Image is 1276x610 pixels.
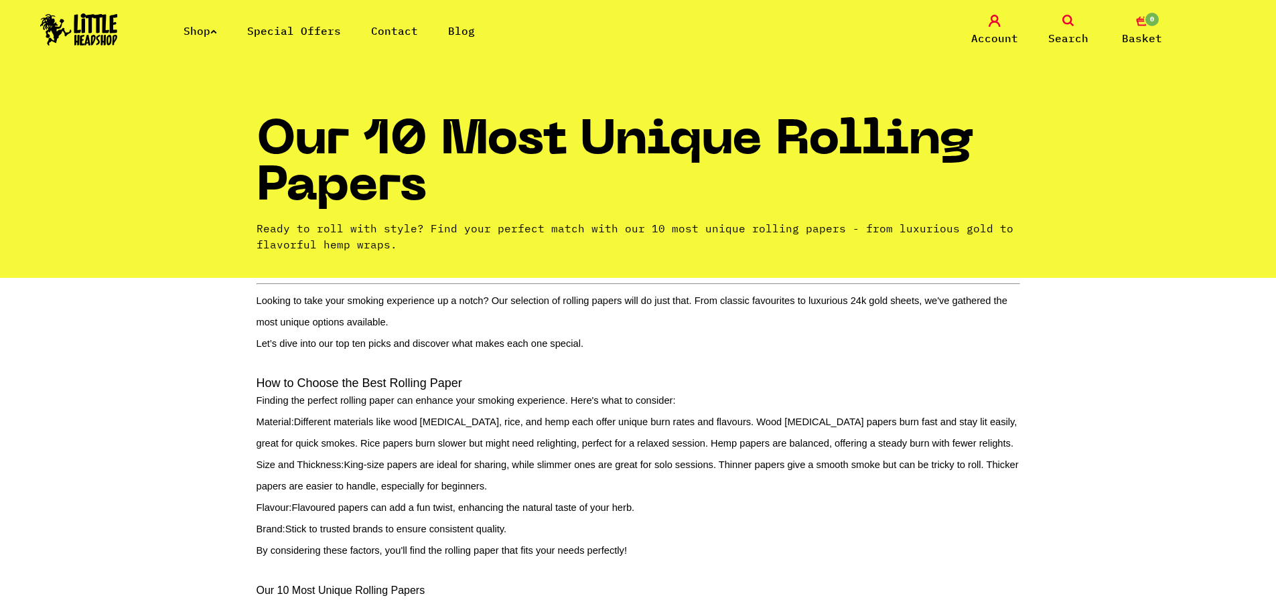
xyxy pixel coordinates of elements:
[1035,15,1102,46] a: Search
[257,585,425,596] span: Our 10 Most Unique Rolling Papers
[257,502,292,513] strong: Flavour:
[257,416,1017,449] span: Different materials like wood [MEDICAL_DATA], rice, and hemp each offer unique burn rates and fla...
[184,24,217,37] a: Shop
[257,395,676,406] span: Finding the perfect rolling paper can enhance your smoking experience. Here's what to consider:
[371,24,418,37] a: Contact
[257,459,1019,491] span: King-size papers are ideal for sharing, while slimmer ones are great for solo sessions. Thinner p...
[971,30,1018,46] span: Account
[257,220,1020,252] p: Ready to roll with style? Find your perfect match with our 10 most unique rolling papers - from l...
[247,24,341,37] a: Special Offers
[448,24,475,37] a: Blog
[257,524,285,534] strong: Brand:
[1122,30,1162,46] span: Basket
[257,295,1007,327] span: Looking to take your smoking experience up a notch? Our selection of rolling papers will do just ...
[257,119,1020,220] h1: Our 10 Most Unique Rolling Papers
[257,416,294,427] strong: Material:
[1048,30,1088,46] span: Search
[1144,11,1160,27] span: 0
[285,524,506,534] span: Stick to trusted brands to ensure consistent quality.
[40,13,118,46] img: Little Head Shop Logo
[257,338,584,349] span: Let’s dive into our top ten picks and discover what makes each one special.
[291,502,634,513] span: Flavoured papers can add a fun twist, enhancing the natural taste of your herb.
[257,545,628,556] span: By considering these factors, you'll find the rolling paper that fits your needs perfectly!
[1109,15,1176,46] a: 0 Basket
[257,376,462,390] span: How to Choose the Best Rolling Paper
[257,459,344,470] strong: Size and Thickness:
